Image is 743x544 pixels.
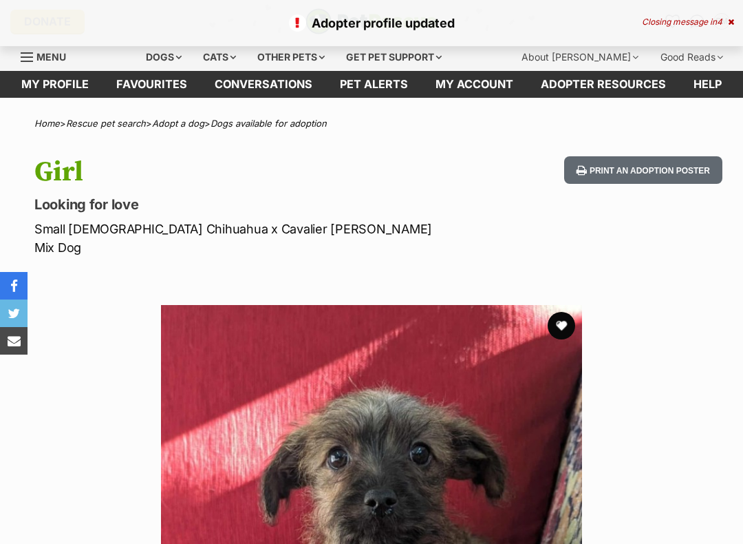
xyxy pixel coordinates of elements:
a: Adopt a dog [152,118,204,129]
button: favourite [548,312,575,339]
div: About [PERSON_NAME] [512,43,648,71]
h1: Girl [34,156,455,188]
a: Home [34,118,60,129]
a: Dogs available for adoption [211,118,327,129]
div: Closing message in [642,17,734,27]
a: conversations [201,71,326,98]
a: Menu [21,43,76,68]
a: Pet alerts [326,71,422,98]
a: Adopter resources [527,71,680,98]
div: Get pet support [336,43,451,71]
p: Adopter profile updated [14,14,729,32]
div: Cats [193,43,246,71]
p: Looking for love [34,195,455,214]
a: Help [680,71,735,98]
div: Other pets [248,43,334,71]
span: 4 [717,17,722,27]
a: My profile [8,71,103,98]
button: Print an adoption poster [564,156,722,185]
a: Favourites [103,71,201,98]
p: Small [DEMOGRAPHIC_DATA] Chihuahua x Cavalier [PERSON_NAME] Mix Dog [34,220,455,257]
a: My account [422,71,527,98]
div: Dogs [136,43,191,71]
div: Good Reads [651,43,733,71]
span: Menu [36,51,66,63]
a: Rescue pet search [66,118,146,129]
